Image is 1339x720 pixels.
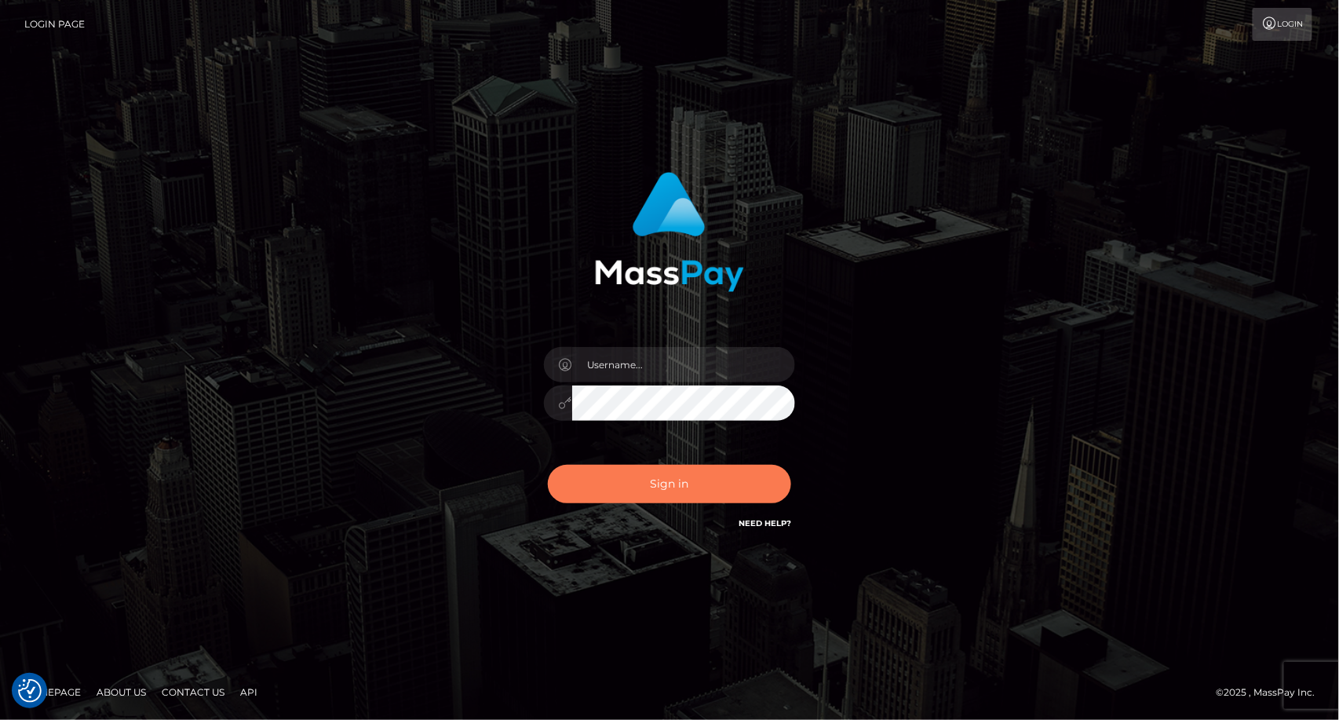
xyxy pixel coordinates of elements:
img: Revisit consent button [18,679,42,703]
img: MassPay Login [595,172,744,292]
a: Contact Us [155,680,231,704]
a: API [234,680,264,704]
a: Homepage [17,680,87,704]
a: Need Help? [739,518,791,528]
a: Login [1253,8,1312,41]
a: Login Page [24,8,85,41]
div: © 2025 , MassPay Inc. [1217,684,1327,701]
a: About Us [90,680,152,704]
button: Consent Preferences [18,679,42,703]
input: Username... [572,347,795,382]
button: Sign in [548,465,791,503]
